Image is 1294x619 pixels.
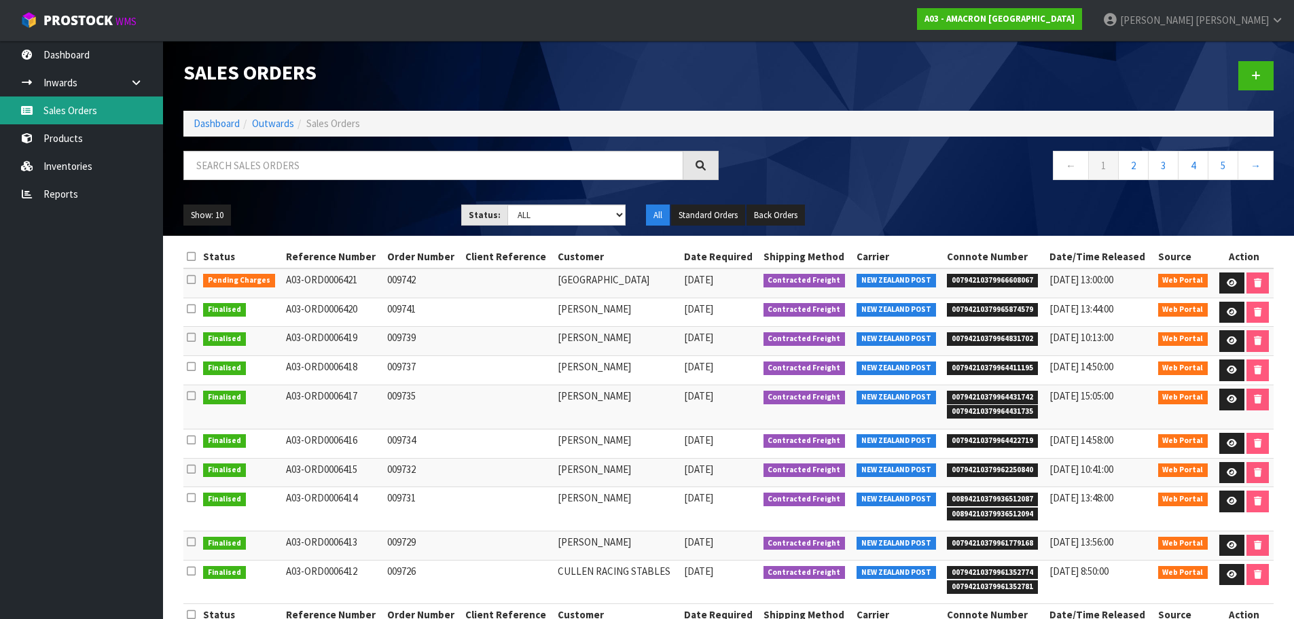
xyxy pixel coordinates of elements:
span: 00794210379961352781 [947,580,1038,594]
strong: A03 - AMACRON [GEOGRAPHIC_DATA] [924,13,1075,24]
td: 009731 [384,487,462,531]
span: [DATE] [684,535,713,548]
th: Date Required [681,246,760,268]
h1: Sales Orders [183,61,719,84]
th: Connote Number [943,246,1046,268]
strong: Status: [469,209,501,221]
span: Finalised [203,332,246,346]
input: Search sales orders [183,151,683,180]
span: [DATE] [684,463,713,476]
span: 00794210379961779168 [947,537,1038,550]
span: NEW ZEALAND POST [857,361,936,375]
a: ← [1053,151,1089,180]
td: [PERSON_NAME] [554,487,680,531]
span: 00894210379936512087 [947,493,1038,506]
td: A03-ORD0006414 [283,487,384,531]
span: [DATE] [684,331,713,344]
th: Client Reference [462,246,554,268]
td: A03-ORD0006415 [283,458,384,487]
span: Finalised [203,303,246,317]
span: Contracted Freight [763,332,846,346]
td: A03-ORD0006412 [283,560,384,603]
span: [DATE] [684,389,713,402]
td: A03-ORD0006417 [283,385,384,429]
span: NEW ZEALAND POST [857,566,936,580]
td: 009729 [384,531,462,560]
span: [DATE] 13:56:00 [1049,535,1113,548]
span: Contracted Freight [763,493,846,506]
span: Web Portal [1158,391,1208,404]
span: Contracted Freight [763,537,846,550]
th: Date/Time Released [1046,246,1154,268]
td: [PERSON_NAME] [554,429,680,458]
td: [PERSON_NAME] [554,385,680,429]
span: NEW ZEALAND POST [857,274,936,287]
td: A03-ORD0006413 [283,531,384,560]
span: Web Portal [1158,361,1208,375]
a: 5 [1208,151,1238,180]
td: 009741 [384,298,462,327]
span: Web Portal [1158,537,1208,550]
span: Contracted Freight [763,274,846,287]
span: 00794210379966608067 [947,274,1038,287]
span: Pending Charges [203,274,275,287]
span: NEW ZEALAND POST [857,332,936,346]
span: NEW ZEALAND POST [857,434,936,448]
span: NEW ZEALAND POST [857,463,936,477]
span: 00794210379961352774 [947,566,1038,580]
nav: Page navigation [739,151,1274,184]
td: A03-ORD0006420 [283,298,384,327]
span: Contracted Freight [763,361,846,375]
span: [DATE] [684,273,713,286]
span: Finalised [203,463,246,477]
td: [PERSON_NAME] [554,356,680,385]
td: [PERSON_NAME] [554,298,680,327]
td: A03-ORD0006421 [283,268,384,298]
span: Web Portal [1158,434,1208,448]
td: [PERSON_NAME] [554,531,680,560]
th: Shipping Method [760,246,853,268]
th: Carrier [853,246,943,268]
td: 009732 [384,458,462,487]
span: 00794210379964422719 [947,434,1038,448]
span: [PERSON_NAME] [1196,14,1269,26]
span: [DATE] 15:05:00 [1049,389,1113,402]
span: 00794210379964831702 [947,332,1038,346]
span: [DATE] 13:00:00 [1049,273,1113,286]
a: 4 [1178,151,1208,180]
span: Web Portal [1158,493,1208,506]
a: → [1238,151,1274,180]
a: 1 [1088,151,1119,180]
td: A03-ORD0006419 [283,327,384,356]
span: 00794210379964431742 [947,391,1038,404]
td: 009739 [384,327,462,356]
td: [PERSON_NAME] [554,327,680,356]
span: Web Portal [1158,463,1208,477]
span: [DATE] 10:13:00 [1049,331,1113,344]
span: 00794210379964431735 [947,405,1038,419]
span: Finalised [203,434,246,448]
span: Sales Orders [306,117,360,130]
button: Back Orders [747,205,805,226]
span: NEW ZEALAND POST [857,537,936,550]
span: [DATE] 13:48:00 [1049,491,1113,504]
th: Source [1155,246,1215,268]
td: 009726 [384,560,462,603]
span: Finalised [203,361,246,375]
span: 00794210379962250840 [947,463,1038,477]
span: ProStock [43,12,113,29]
span: Contracted Freight [763,463,846,477]
th: Action [1214,246,1274,268]
span: [DATE] 14:50:00 [1049,360,1113,373]
span: Contracted Freight [763,566,846,580]
span: Web Portal [1158,332,1208,346]
span: Web Portal [1158,303,1208,317]
button: All [646,205,670,226]
span: [DATE] [684,360,713,373]
a: Dashboard [194,117,240,130]
span: Web Portal [1158,566,1208,580]
td: 009735 [384,385,462,429]
th: Reference Number [283,246,384,268]
td: 009734 [384,429,462,458]
span: [DATE] 10:41:00 [1049,463,1113,476]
